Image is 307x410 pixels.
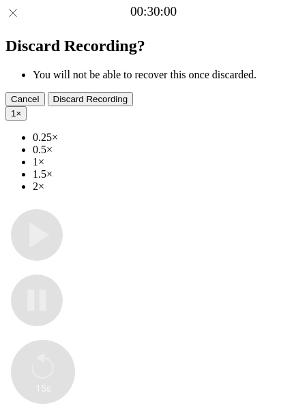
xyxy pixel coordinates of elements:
[33,69,302,81] li: You will not be able to recover this once discarded.
[33,180,302,193] li: 2×
[11,108,16,119] span: 1
[130,4,177,19] a: 00:30:00
[33,144,302,156] li: 0.5×
[33,131,302,144] li: 0.25×
[5,106,27,121] button: 1×
[5,37,302,55] h2: Discard Recording?
[5,92,45,106] button: Cancel
[48,92,134,106] button: Discard Recording
[33,156,302,168] li: 1×
[33,168,302,180] li: 1.5×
